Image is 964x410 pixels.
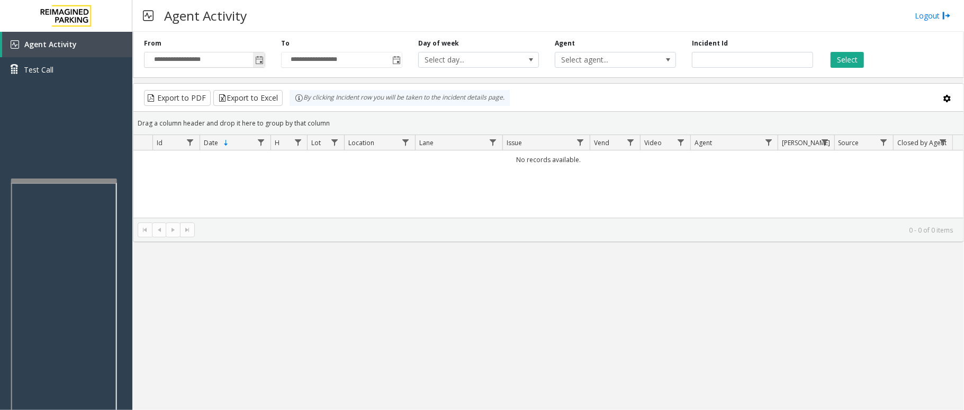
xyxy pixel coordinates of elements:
span: Source [839,138,859,147]
div: By clicking Incident row you will be taken to the incident details page. [290,90,510,106]
span: Agent Activity [24,39,77,49]
a: Agent Filter Menu [761,135,776,149]
a: Logout [915,10,951,21]
span: Id [157,138,163,147]
img: 'icon' [11,40,19,49]
span: Select agent... [555,52,651,67]
button: Export to Excel [213,90,283,106]
img: logout [942,10,951,21]
label: To [281,39,290,48]
label: Agent [555,39,575,48]
a: Closed by Agent Filter Menu [936,135,950,149]
span: Toggle popup [390,52,402,67]
label: Incident Id [692,39,728,48]
span: Video [644,138,662,147]
a: Date Filter Menu [254,135,268,149]
span: H [275,138,280,147]
td: No records available. [133,150,963,169]
button: Select [831,52,864,68]
label: From [144,39,161,48]
a: Id Filter Menu [183,135,197,149]
div: Data table [133,135,963,218]
label: Day of week [418,39,460,48]
span: Date [204,138,218,147]
a: Vend Filter Menu [624,135,638,149]
a: Lane Filter Menu [486,135,500,149]
span: Location [348,138,374,147]
span: Test Call [24,64,53,75]
a: Lot Filter Menu [327,135,341,149]
img: infoIcon.svg [295,94,303,102]
span: Issue [507,138,522,147]
a: Issue Filter Menu [573,135,588,149]
a: Parker Filter Menu [817,135,832,149]
button: Export to PDF [144,90,211,106]
kendo-pager-info: 0 - 0 of 0 items [201,226,953,235]
span: Select day... [419,52,515,67]
h3: Agent Activity [159,3,252,29]
span: Toggle popup [253,52,265,67]
span: Lane [419,138,434,147]
span: Agent [695,138,712,147]
span: [PERSON_NAME] [782,138,831,147]
div: Drag a column header and drop it here to group by that column [133,114,963,132]
img: pageIcon [143,3,154,29]
a: Location Filter Menu [399,135,413,149]
a: Source Filter Menu [877,135,891,149]
span: Sortable [222,139,230,147]
span: Vend [594,138,609,147]
a: Video Filter Menu [674,135,688,149]
a: Agent Activity [2,32,132,57]
span: Lot [312,138,321,147]
a: H Filter Menu [291,135,305,149]
span: Closed by Agent [897,138,947,147]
